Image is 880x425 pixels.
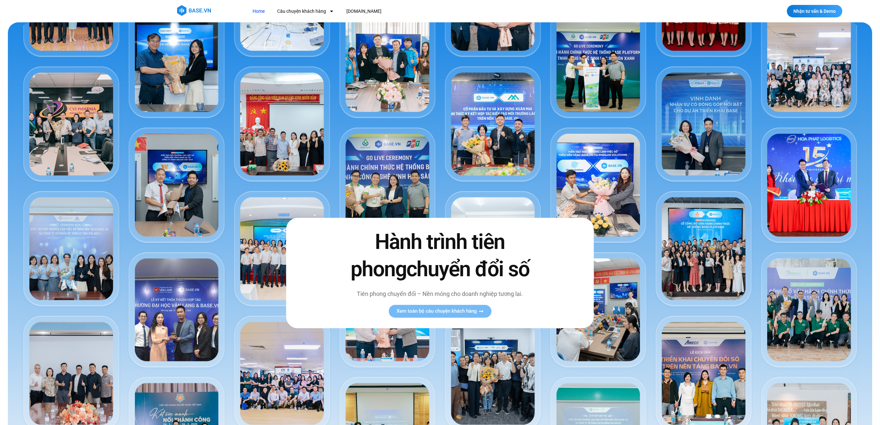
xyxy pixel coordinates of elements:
[272,5,339,17] a: Câu chuyện khách hàng
[389,305,491,318] a: Xem toàn bộ câu chuyện khách hàng
[337,289,543,298] p: Tiên phong chuyển đổi – Nền móng cho doanh nghiệp tương lai.
[248,5,270,17] a: Home
[406,257,529,281] span: chuyển đổi số
[397,309,477,314] span: Xem toàn bộ câu chuyện khách hàng
[787,5,842,17] a: Nhận tư vấn & Demo
[793,9,836,13] span: Nhận tư vấn & Demo
[248,5,502,17] nav: Menu
[341,5,386,17] a: [DOMAIN_NAME]
[337,228,543,283] h2: Hành trình tiên phong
